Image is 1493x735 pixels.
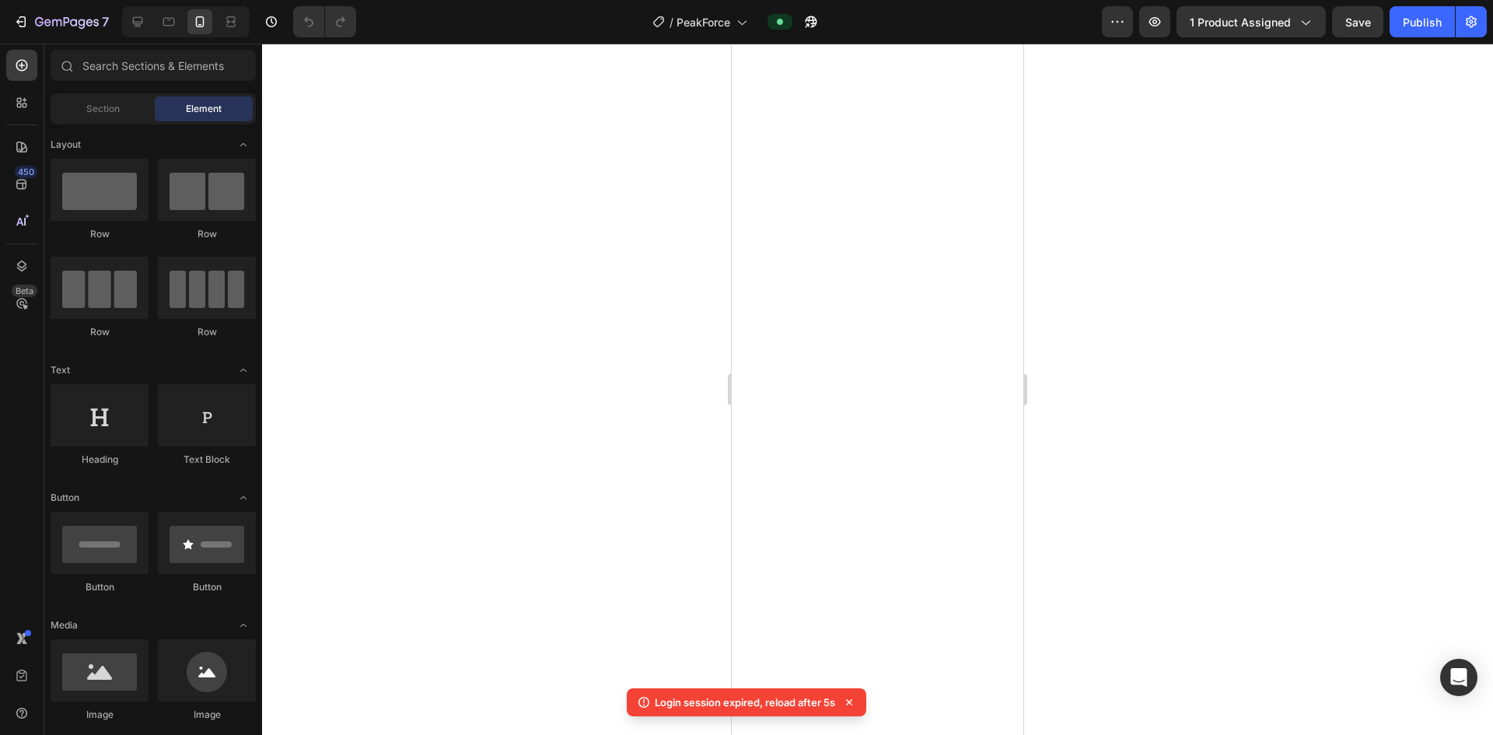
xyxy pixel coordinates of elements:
[293,6,356,37] div: Undo/Redo
[1345,16,1371,29] span: Save
[51,491,79,505] span: Button
[51,50,256,81] input: Search Sections & Elements
[231,485,256,510] span: Toggle open
[51,138,81,152] span: Layout
[231,613,256,638] span: Toggle open
[231,132,256,157] span: Toggle open
[102,12,109,31] p: 7
[51,580,149,594] div: Button
[51,708,149,722] div: Image
[655,695,835,710] p: Login session expired, reload after 5s
[158,325,256,339] div: Row
[1440,659,1477,696] div: Open Intercom Messenger
[677,14,730,30] span: PeakForce
[12,285,37,297] div: Beta
[86,102,120,116] span: Section
[1190,14,1291,30] span: 1 product assigned
[1177,6,1326,37] button: 1 product assigned
[51,363,70,377] span: Text
[158,453,256,467] div: Text Block
[51,618,78,632] span: Media
[186,102,222,116] span: Element
[15,166,37,178] div: 450
[732,44,1023,735] iframe: Design area
[231,358,256,383] span: Toggle open
[1390,6,1455,37] button: Publish
[1332,6,1383,37] button: Save
[1403,14,1442,30] div: Publish
[51,227,149,241] div: Row
[6,6,116,37] button: 7
[158,227,256,241] div: Row
[51,325,149,339] div: Row
[670,14,673,30] span: /
[158,708,256,722] div: Image
[158,580,256,594] div: Button
[51,453,149,467] div: Heading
